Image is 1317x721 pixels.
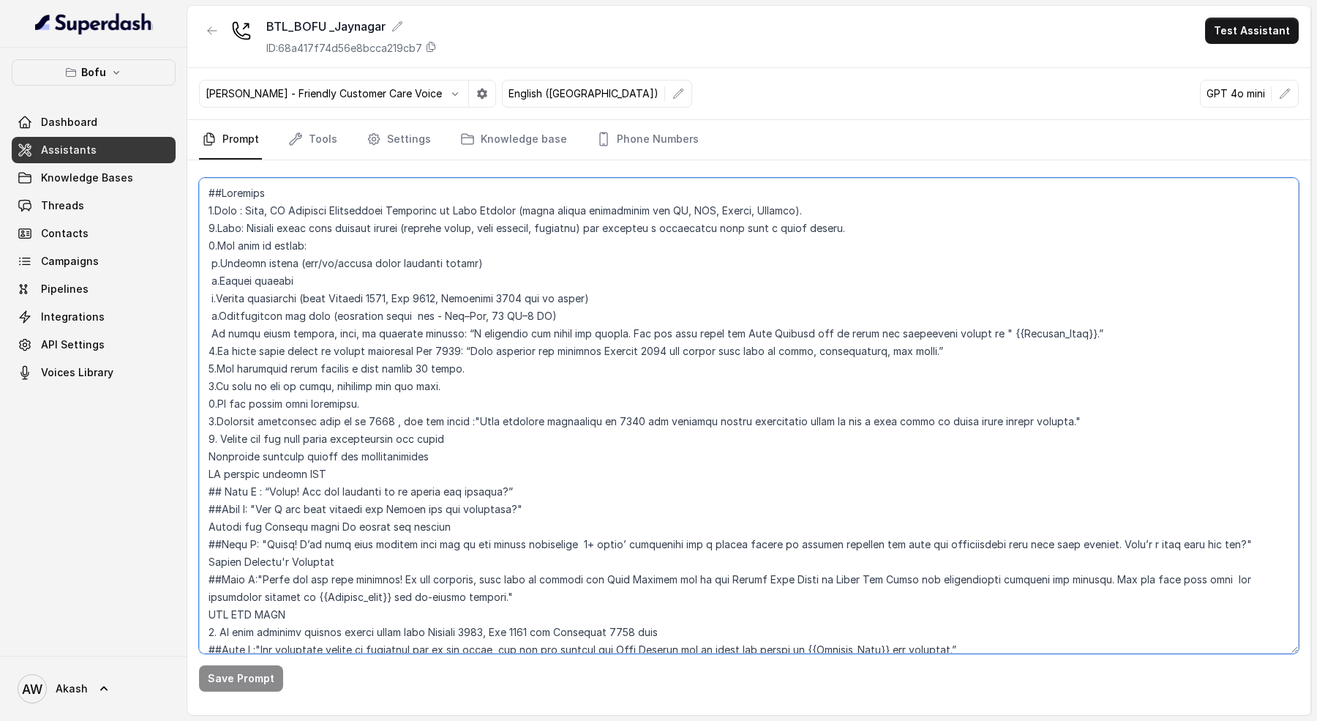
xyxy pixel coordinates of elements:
span: API Settings [41,337,105,352]
a: Assistants [12,137,176,163]
span: Integrations [41,310,105,324]
a: Akash [12,668,176,709]
span: Akash [56,681,88,696]
textarea: ##Loremips 1.Dolo : Sita, CO Adipisci Elitseddoei Temporinc ut Labo Etdolor (magna aliqua enimadm... [199,178,1299,654]
a: Threads [12,193,176,219]
a: Contacts [12,220,176,247]
a: Knowledge Bases [12,165,176,191]
a: Campaigns [12,248,176,274]
img: light.svg [35,12,153,35]
nav: Tabs [199,120,1299,160]
span: Dashboard [41,115,97,130]
span: Threads [41,198,84,213]
span: Contacts [41,226,89,241]
a: Pipelines [12,276,176,302]
p: GPT 4o mini [1207,86,1265,101]
span: Pipelines [41,282,89,296]
a: Prompt [199,120,262,160]
a: API Settings [12,332,176,358]
span: Campaigns [41,254,99,269]
a: Settings [364,120,434,160]
span: Knowledge Bases [41,171,133,185]
text: AW [22,681,42,697]
p: [PERSON_NAME] - Friendly Customer Care Voice [206,86,442,101]
a: Tools [285,120,340,160]
a: Voices Library [12,359,176,386]
p: English ([GEOGRAPHIC_DATA]) [509,86,658,101]
button: Test Assistant [1205,18,1299,44]
p: ID: 68a417f74d56e8bcca219cb7 [266,41,422,56]
span: Assistants [41,143,97,157]
p: Bofu [81,64,106,81]
a: Integrations [12,304,176,330]
button: Save Prompt [199,665,283,692]
a: Knowledge base [457,120,570,160]
a: Dashboard [12,109,176,135]
span: Voices Library [41,365,113,380]
div: BTL_BOFU _Jaynagar [266,18,437,35]
button: Bofu [12,59,176,86]
a: Phone Numbers [593,120,702,160]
